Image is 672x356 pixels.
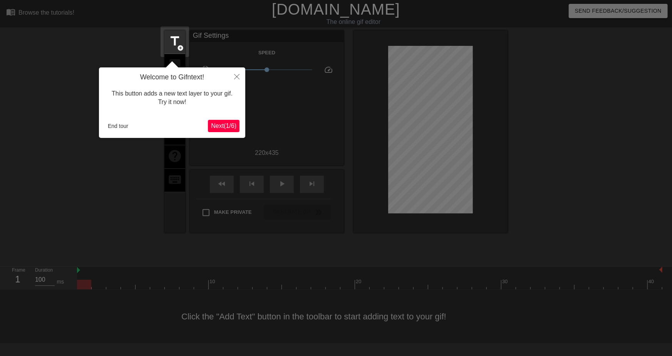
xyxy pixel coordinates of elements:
[211,123,236,129] span: Next ( 1 / 6 )
[105,82,240,114] div: This button adds a new text layer to your gif. Try it now!
[208,120,240,132] button: Next
[105,120,131,132] button: End tour
[228,67,245,85] button: Close
[105,73,240,82] h4: Welcome to Gifntext!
